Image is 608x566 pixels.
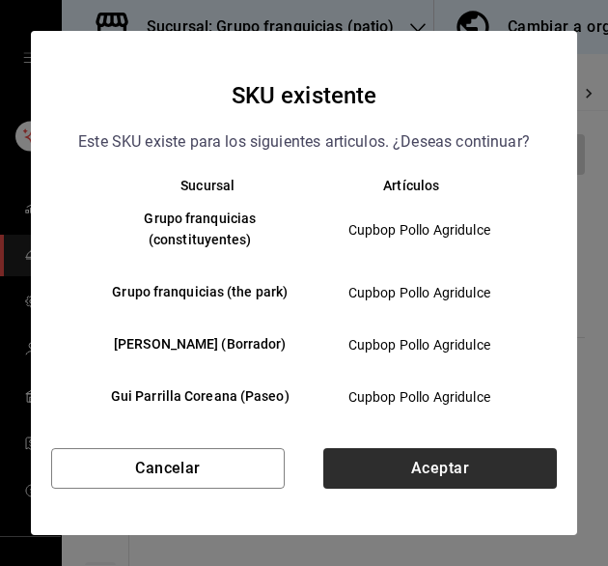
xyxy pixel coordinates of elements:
[232,77,377,114] h4: SKU existente
[323,448,557,489] button: Aceptar
[332,283,507,302] span: Cupbop Pollo Agridulce
[100,209,300,251] h6: Grupo franquicias (constituyentes)
[100,386,300,408] h6: Gui Parrilla Coreana (Paseo)
[332,387,507,407] span: Cupbop Pollo Agridulce
[78,129,530,155] p: Este SKU existe para los siguientes articulos. ¿Deseas continuar?
[332,220,507,240] span: Cupbop Pollo Agridulce
[332,335,507,354] span: Cupbop Pollo Agridulce
[100,334,300,355] h6: [PERSON_NAME] (Borrador)
[316,178,539,193] th: Artículos
[69,178,316,193] th: Sucursal
[100,282,300,303] h6: Grupo franquicias (the park)
[51,448,285,489] button: Cancelar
